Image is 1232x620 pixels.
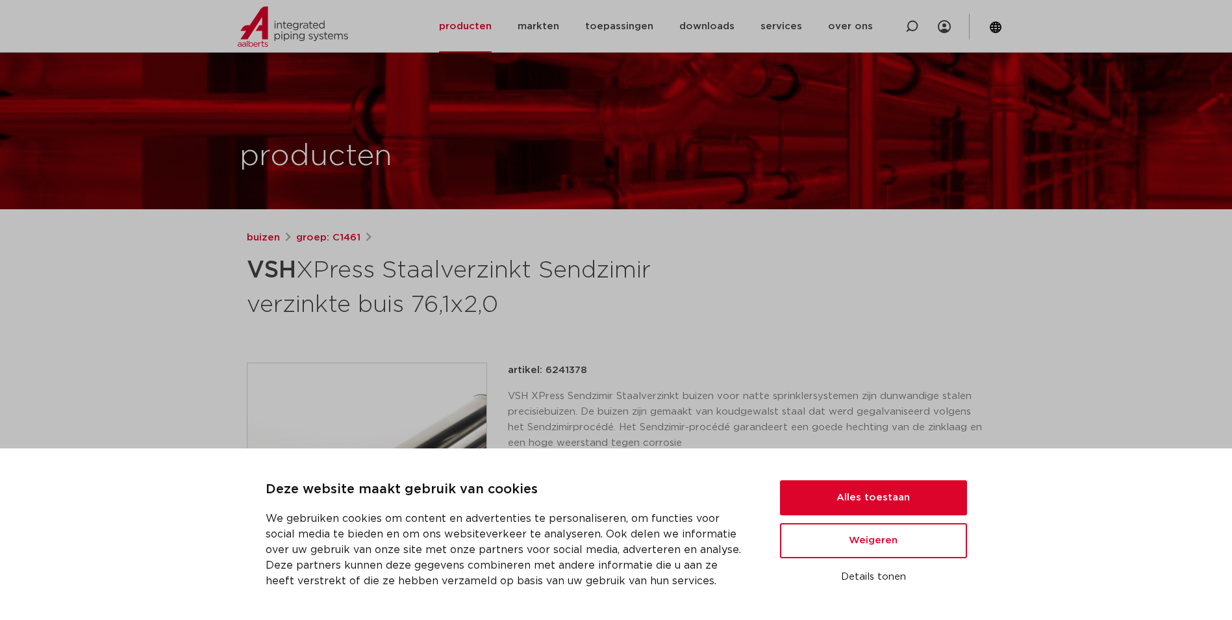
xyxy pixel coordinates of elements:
[780,480,967,515] button: Alles toestaan
[296,230,360,246] a: groep: C1461
[247,259,296,282] strong: VSH
[780,523,967,558] button: Weigeren
[247,251,735,321] h1: XPress Staalverzinkt Sendzimir verzinkte buis 76,1x2,0
[247,363,486,602] img: Product Image for VSH XPress Staalverzinkt Sendzimir verzinkte buis 76,1x2,0
[240,136,392,177] h1: producten
[266,480,749,500] p: Deze website maakt gebruik van cookies
[266,511,749,589] p: We gebruiken cookies om content en advertenties te personaliseren, om functies voor social media ...
[508,389,986,451] p: VSH XPress Sendzimir Staalverzinkt buizen voor natte sprinklersystemen zijn dunwandige stalen pre...
[780,566,967,588] button: Details tonen
[508,363,587,378] p: artikel: 6241378
[247,230,280,246] a: buizen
